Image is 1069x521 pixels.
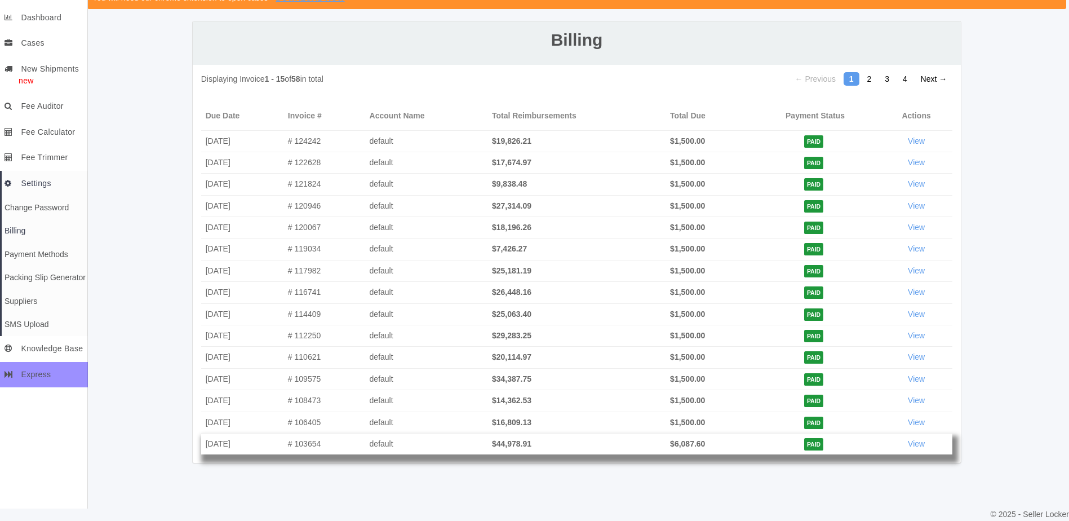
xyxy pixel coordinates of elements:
a: View [908,396,925,405]
td: default [365,195,487,217]
td: default [365,282,487,303]
p: Billing [201,27,953,53]
span: PAID [804,222,823,234]
em: Page 1 [844,72,859,86]
span: $1,500.00 [670,374,705,383]
td: [DATE] [201,174,283,195]
th: Due Date [201,102,283,130]
a: View [908,266,925,275]
td: [DATE] [201,152,283,173]
td: default [365,174,487,195]
a: Express [2,362,88,387]
td: default [365,412,487,433]
a: View [908,374,925,383]
a: Page 3 [879,72,895,86]
a: Suppliers [2,290,88,313]
a: Dashboard [2,5,88,30]
span: Suppliers [5,297,37,306]
th: Total Due [666,102,750,130]
span: $26,448.16 [492,288,531,297]
span: Packing Slip Generator [5,273,86,282]
span: $44,978.91 [492,439,531,448]
span: Settings [21,179,51,188]
span: Knowledge Base [21,344,83,353]
td: default [365,260,487,281]
th: Account Name [365,102,487,130]
span: PAID [804,200,823,213]
span: $16,809.13 [492,418,531,427]
a: Page 4 [897,72,913,86]
a: View [908,418,925,427]
td: default [365,303,487,325]
td: # 116741 [283,282,365,303]
a: View [908,288,925,297]
td: # 124242 [283,130,365,152]
td: [DATE] [201,130,283,152]
span: Payment Methods [5,250,68,259]
span: new [5,76,34,85]
a: View [908,223,925,232]
td: # 120946 [283,195,365,217]
span: $1,500.00 [670,352,705,361]
a: View [908,331,925,340]
span: $17,674.97 [492,158,531,167]
span: PAID [804,157,823,169]
td: [DATE] [201,303,283,325]
td: [DATE] [201,260,283,281]
span: New Shipments [21,64,79,73]
td: default [365,347,487,368]
span: $6,087.60 [670,439,705,448]
span: $1,500.00 [670,331,705,340]
td: [DATE] [201,217,283,239]
a: Billing [2,219,88,242]
a: View [908,136,925,145]
a: View [908,352,925,361]
span: $9,838.48 [492,179,527,188]
a: Knowledge Base [2,336,88,361]
span: PAID [804,308,823,321]
span: $7,426.27 [492,244,527,253]
a: View [908,310,925,319]
td: [DATE] [201,325,283,347]
span: SMS Upload [5,320,49,329]
span: PAID [804,351,823,364]
span: PAID [804,265,823,277]
span: PAID [804,373,823,386]
a: SMS Upload [2,313,88,336]
td: [DATE] [201,368,283,390]
span: Fee Auditor [21,101,63,111]
b: 58 [291,74,300,83]
a: View [908,158,925,167]
td: # 109575 [283,368,365,390]
a: Payment Methods [2,243,88,266]
span: $25,063.40 [492,310,531,319]
td: # 122628 [283,152,365,173]
span: $1,500.00 [670,288,705,297]
td: # 103654 [283,433,365,454]
a: Fee Trimmer [2,145,88,170]
span: $1,500.00 [670,310,705,319]
td: [DATE] [201,239,283,260]
span: $19,826.21 [492,136,531,145]
a: View [908,244,925,253]
span: $1,500.00 [670,266,705,275]
a: Fee Calculator [2,120,88,145]
span: PAID [804,417,823,429]
th: Payment Status [750,102,880,130]
a: Next → [915,72,953,86]
span: $1,500.00 [670,179,705,188]
td: [DATE] [201,347,283,368]
td: [DATE] [201,282,283,303]
td: # 112250 [283,325,365,347]
td: # 106405 [283,412,365,433]
span: Express [21,370,51,379]
span: $29,283.25 [492,331,531,340]
span: $27,314.09 [492,201,531,210]
span: PAID [804,395,823,407]
span: $1,500.00 [670,201,705,210]
span: Cases [21,38,44,47]
span: PAID [804,286,823,299]
span: $1,500.00 [670,158,705,167]
td: default [365,130,487,152]
span: Dashboard [21,13,61,22]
